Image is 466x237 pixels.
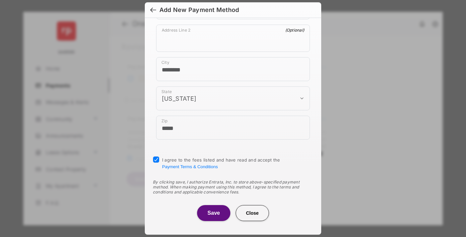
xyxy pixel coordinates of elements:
div: payment_method_screening[postal_addresses][addressLine2] [156,25,310,52]
div: payment_method_screening[postal_addresses][postalCode] [156,116,310,140]
span: I agree to the fees listed and have read and accept the [162,157,280,169]
div: payment_method_screening[postal_addresses][locality] [156,57,310,81]
button: I agree to the fees listed and have read and accept the [162,164,218,169]
div: By clicking save, I authorize Entrata, Inc. to store above-specified payment method. When making ... [153,179,313,194]
button: Save [197,205,230,221]
div: payment_method_screening[postal_addresses][administrativeArea] [156,86,310,110]
button: Close [236,205,269,221]
div: Add New Payment Method [159,6,239,14]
